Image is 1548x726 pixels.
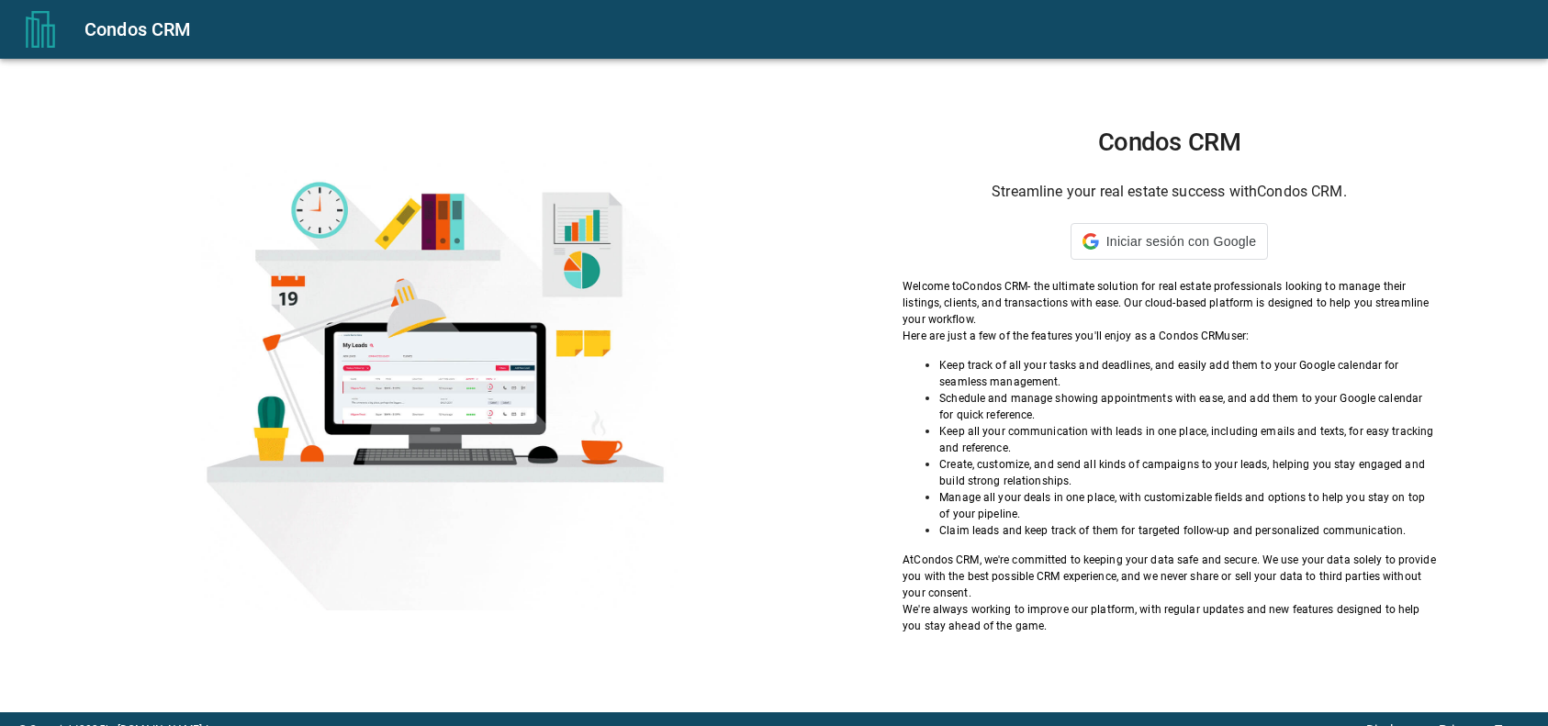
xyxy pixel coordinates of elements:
p: Here are just a few of the features you'll enjoy as a Condos CRM user: [903,328,1436,344]
p: Claim leads and keep track of them for targeted follow-up and personalized communication. [939,522,1436,539]
p: Keep all your communication with leads in one place, including emails and texts, for easy trackin... [939,423,1436,456]
p: At Condos CRM , we're committed to keeping your data safe and secure. We use your data solely to ... [903,552,1436,601]
h1: Condos CRM [903,128,1436,157]
p: Manage all your deals in one place, with customizable fields and options to help you stay on top ... [939,489,1436,522]
p: Schedule and manage showing appointments with ease, and add them to your Google calendar for quic... [939,390,1436,423]
h6: Streamline your real estate success with Condos CRM . [903,179,1436,205]
p: Welcome to Condos CRM - the ultimate solution for real estate professionals looking to manage the... [903,278,1436,328]
p: Keep track of all your tasks and deadlines, and easily add them to your Google calendar for seaml... [939,357,1436,390]
div: Condos CRM [84,15,1526,44]
p: We're always working to improve our platform, with regular updates and new features designed to h... [903,601,1436,634]
div: Iniciar sesión con Google [1071,223,1268,260]
p: Create, customize, and send all kinds of campaigns to your leads, helping you stay engaged and bu... [939,456,1436,489]
span: Iniciar sesión con Google [1106,234,1256,249]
